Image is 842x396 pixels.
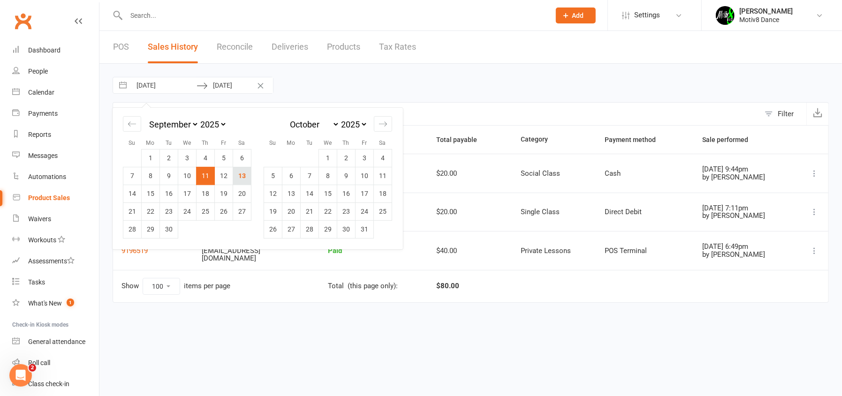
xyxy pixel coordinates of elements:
div: [PERSON_NAME] [739,7,793,15]
div: Messages [28,152,58,159]
div: by [PERSON_NAME] [702,173,785,181]
td: Choose Saturday, September 20, 2025 as your check-in date. It’s available. [233,185,251,202]
div: $20.00 [436,170,504,178]
td: Choose Thursday, October 2, 2025 as your check-in date. It’s available. [337,149,356,167]
td: Choose Saturday, September 27, 2025 as your check-in date. It’s available. [233,202,251,220]
a: Waivers [12,209,99,230]
small: Th [202,140,209,146]
div: Workouts [28,236,56,244]
a: Tasks [12,272,99,293]
div: People [28,67,48,75]
td: Choose Tuesday, October 21, 2025 as your check-in date. It’s available. [301,202,319,220]
div: $40.00 [436,247,504,255]
a: Workouts [12,230,99,251]
button: Sale performed [702,134,759,145]
td: Choose Friday, October 3, 2025 as your check-in date. It’s available. [356,149,374,167]
td: Choose Wednesday, October 22, 2025 as your check-in date. It’s available. [319,202,337,220]
div: Filter [778,108,794,120]
td: Choose Monday, October 13, 2025 as your check-in date. It’s available. [282,185,301,202]
small: Fr [221,140,226,146]
span: Total payable [436,136,487,143]
iframe: Intercom live chat [9,364,32,387]
a: Products [327,31,360,63]
div: [EMAIL_ADDRESS][DOMAIN_NAME] [202,247,286,262]
a: Reports [12,124,99,145]
small: Sa [239,140,245,146]
div: Tasks [28,278,45,286]
td: Choose Wednesday, September 24, 2025 as your check-in date. It’s available. [178,202,197,220]
a: General attendance kiosk mode [12,331,99,352]
a: Clubworx [11,9,35,33]
span: Sale performed [702,136,759,143]
td: Choose Thursday, September 25, 2025 as your check-in date. It’s available. [197,202,215,220]
div: Assessments [28,257,75,265]
td: Choose Wednesday, September 17, 2025 as your check-in date. It’s available. [178,185,197,202]
a: Reconcile [217,31,253,63]
div: Social Class [521,170,588,178]
td: Choose Friday, September 12, 2025 as your check-in date. It’s available. [215,167,233,185]
div: Direct Debit [605,208,685,216]
td: Choose Wednesday, September 10, 2025 as your check-in date. It’s available. [178,167,197,185]
div: General attendance [28,338,85,345]
div: Total [328,282,344,290]
td: Choose Saturday, October 4, 2025 as your check-in date. It’s available. [374,149,392,167]
div: [DATE] 6:49pm [702,243,785,251]
div: Single Class [521,208,588,216]
td: Choose Wednesday, October 1, 2025 as your check-in date. It’s available. [319,149,337,167]
td: Choose Thursday, October 9, 2025 as your check-in date. It’s available. [337,167,356,185]
td: Choose Friday, September 19, 2025 as your check-in date. It’s available. [215,185,233,202]
small: Su [129,140,136,146]
small: We [183,140,191,146]
button: Add [556,7,596,23]
div: Reports [28,131,51,138]
span: 1 [67,299,74,306]
input: From [131,77,197,93]
td: Choose Sunday, October 12, 2025 as your check-in date. It’s available. [264,185,282,202]
td: Choose Tuesday, October 14, 2025 as your check-in date. It’s available. [301,185,319,202]
button: Filter [760,103,806,125]
a: Payments [12,103,99,124]
button: 9196519 [121,245,148,256]
td: Choose Sunday, September 28, 2025 as your check-in date. It’s available. [123,220,142,238]
div: Private Lessons [521,247,588,255]
img: thumb_image1679272194.png [716,6,735,25]
td: Choose Thursday, October 30, 2025 as your check-in date. It’s available. [337,220,356,238]
td: Choose Saturday, October 25, 2025 as your check-in date. It’s available. [374,202,392,220]
div: Calendar [28,89,54,96]
td: Choose Sunday, September 21, 2025 as your check-in date. It’s available. [123,202,142,220]
td: Choose Saturday, September 6, 2025 as your check-in date. It’s available. [233,149,251,167]
div: Automations [28,173,66,180]
input: To [208,77,273,93]
td: Choose Sunday, October 26, 2025 as your check-in date. It’s available. [264,220,282,238]
td: Choose Saturday, October 18, 2025 as your check-in date. It’s available. [374,185,392,202]
a: Assessments [12,251,99,272]
a: POS [113,31,129,63]
span: 2 [29,364,36,372]
td: Choose Monday, October 20, 2025 as your check-in date. It’s available. [282,202,301,220]
input: Search by customer name, email or receipt number [113,103,760,125]
td: Choose Thursday, October 16, 2025 as your check-in date. It’s available. [337,185,356,202]
td: Choose Tuesday, October 7, 2025 as your check-in date. It’s available. [301,167,319,185]
div: Motiv8 Dance [739,15,793,24]
td: Choose Monday, September 22, 2025 as your check-in date. It’s available. [142,202,160,220]
td: Choose Saturday, October 11, 2025 as your check-in date. It’s available. [374,167,392,185]
button: Payment method [605,134,666,145]
div: Payments [28,110,58,117]
td: Choose Wednesday, October 29, 2025 as your check-in date. It’s available. [319,220,337,238]
div: by [PERSON_NAME] [702,251,785,259]
div: by [PERSON_NAME] [702,212,785,220]
a: Automations [12,166,99,187]
small: Sa [379,140,386,146]
td: Choose Monday, September 8, 2025 as your check-in date. It’s available. [142,167,160,185]
div: Class check-in [28,380,69,388]
td: Choose Sunday, October 5, 2025 as your check-in date. It’s available. [264,167,282,185]
input: Search... [123,9,544,22]
td: Choose Sunday, September 7, 2025 as your check-in date. It’s available. [123,167,142,185]
td: Choose Friday, October 17, 2025 as your check-in date. It’s available. [356,185,374,202]
td: Choose Monday, September 1, 2025 as your check-in date. It’s available. [142,149,160,167]
div: POS Terminal [605,247,685,255]
div: $20.00 [436,208,504,216]
div: Move forward to switch to the next month. [374,116,392,132]
td: Choose Tuesday, September 30, 2025 as your check-in date. It’s available. [160,220,178,238]
a: Calendar [12,82,99,103]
